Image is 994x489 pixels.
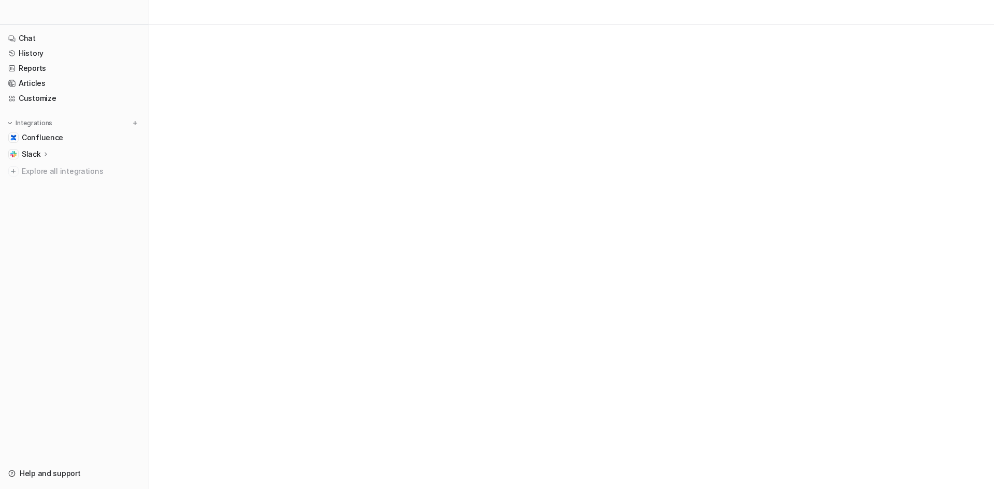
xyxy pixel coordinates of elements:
p: Integrations [16,119,52,127]
img: menu_add.svg [131,120,139,127]
span: Explore all integrations [22,163,140,180]
p: Slack [22,149,41,159]
img: explore all integrations [8,166,19,176]
a: Articles [4,76,144,91]
a: History [4,46,144,61]
a: Reports [4,61,144,76]
a: Help and support [4,466,144,481]
span: Confluence [22,132,63,143]
a: ConfluenceConfluence [4,130,144,145]
img: expand menu [6,120,13,127]
a: Customize [4,91,144,106]
img: Slack [10,151,17,157]
a: Explore all integrations [4,164,144,179]
button: Integrations [4,118,55,128]
a: Chat [4,31,144,46]
img: Confluence [10,135,17,141]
